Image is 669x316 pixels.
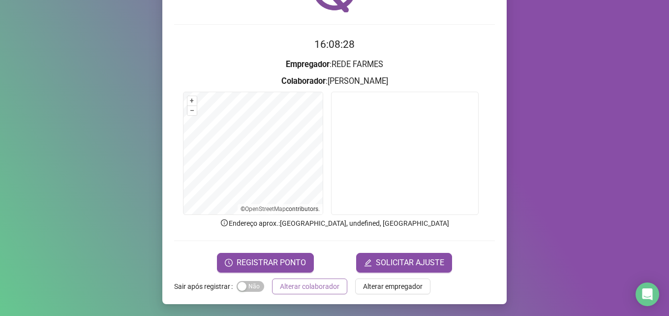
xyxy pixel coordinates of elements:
[174,75,495,88] h3: : [PERSON_NAME]
[217,253,314,273] button: REGISTRAR PONTO
[187,96,197,105] button: +
[280,281,339,292] span: Alterar colaborador
[281,76,326,86] strong: Colaborador
[241,206,320,212] li: © contributors.
[237,257,306,269] span: REGISTRAR PONTO
[272,279,347,294] button: Alterar colaborador
[356,253,452,273] button: editSOLICITAR AJUSTE
[364,259,372,267] span: edit
[314,38,355,50] time: 16:08:28
[636,282,659,306] div: Open Intercom Messenger
[355,279,430,294] button: Alterar empregador
[174,218,495,229] p: Endereço aprox. : [GEOGRAPHIC_DATA], undefined, [GEOGRAPHIC_DATA]
[225,259,233,267] span: clock-circle
[187,106,197,115] button: –
[363,281,423,292] span: Alterar empregador
[245,206,286,212] a: OpenStreetMap
[174,58,495,71] h3: : REDE FARMES
[174,279,237,294] label: Sair após registrar
[220,218,229,227] span: info-circle
[286,60,330,69] strong: Empregador
[376,257,444,269] span: SOLICITAR AJUSTE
